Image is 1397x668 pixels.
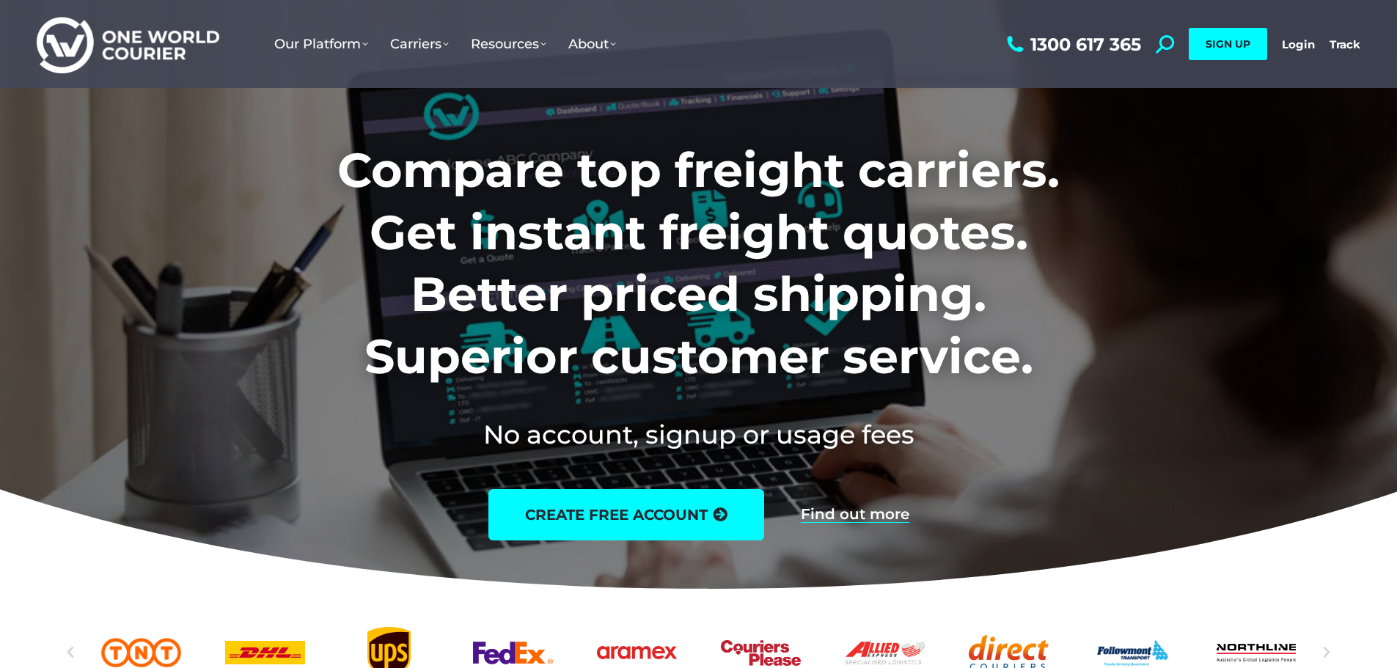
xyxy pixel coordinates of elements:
a: Find out more [801,507,909,523]
a: Resources [460,21,557,67]
img: One World Courier [37,15,219,74]
a: Carriers [379,21,460,67]
a: About [557,21,627,67]
h2: No account, signup or usage fees [241,416,1156,452]
a: Our Platform [263,21,379,67]
a: Track [1330,37,1360,51]
span: SIGN UP [1206,37,1250,51]
a: 1300 617 365 [1003,35,1141,54]
a: SIGN UP [1189,28,1267,60]
span: Resources [471,36,546,52]
span: Carriers [390,36,449,52]
span: Our Platform [274,36,368,52]
a: Login [1282,37,1315,51]
span: About [568,36,616,52]
a: create free account [488,489,764,540]
h1: Compare top freight carriers. Get instant freight quotes. Better priced shipping. Superior custom... [241,139,1156,387]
